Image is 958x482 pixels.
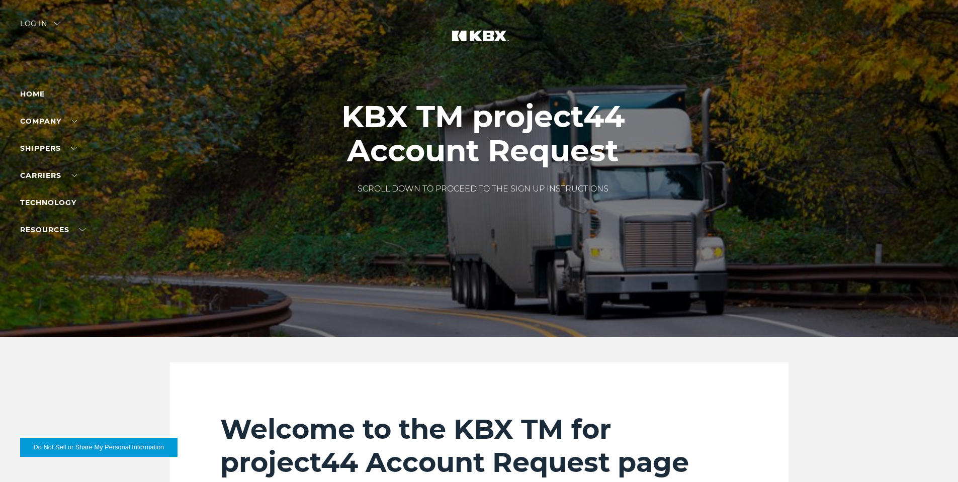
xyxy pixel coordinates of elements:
[20,117,77,126] a: Company
[341,100,625,168] h1: KBX TM project44 Account Request
[20,438,178,457] button: Do Not Sell or Share My Personal Information
[20,171,77,180] a: Carriers
[20,225,85,234] a: RESOURCES
[341,183,625,195] p: SCROLL DOWN TO PROCEED TO THE SIGN UP INSTRUCTIONS
[20,144,77,153] a: SHIPPERS
[442,20,517,64] img: kbx logo
[20,89,45,99] a: Home
[220,413,738,479] h2: Welcome to the KBX TM for project44 Account Request page
[20,198,76,207] a: Technology
[20,20,60,35] div: Log in
[54,22,60,25] img: arrow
